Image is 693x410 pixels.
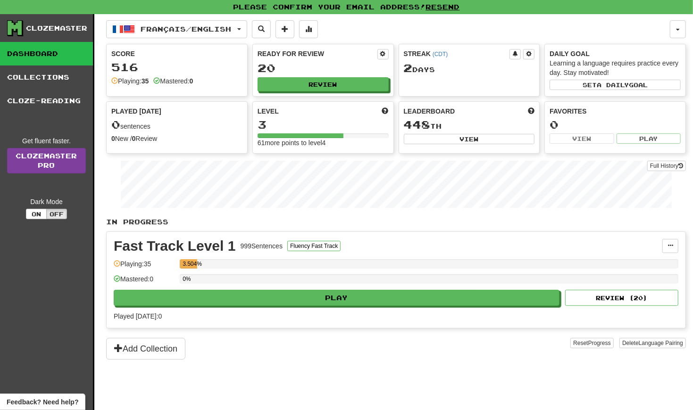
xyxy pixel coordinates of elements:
strong: 0 [190,77,193,85]
button: View [550,133,614,144]
div: Playing: 35 [114,259,175,275]
div: 3 [258,119,389,131]
strong: 35 [142,77,149,85]
button: Full History [647,161,686,171]
div: Learning a language requires practice every day. Stay motivated! [550,58,681,77]
button: Play [617,133,681,144]
div: Get fluent faster. [7,136,86,146]
button: Français/English [106,20,247,38]
a: Resend [426,3,460,11]
span: Level [258,107,279,116]
span: 0 [111,118,120,131]
span: Played [DATE] [111,107,161,116]
span: Score more points to level up [382,107,389,116]
div: th [404,119,535,131]
div: Score [111,49,242,58]
div: 3.504% [183,259,197,269]
button: View [404,134,535,144]
span: Language Pairing [639,340,683,346]
div: 0 [550,119,681,131]
button: Review (20) [565,290,678,306]
div: Clozemaster [26,24,87,33]
button: Fluency Fast Track [287,241,341,251]
div: Playing: [111,76,149,86]
div: Streak [404,49,510,58]
div: 516 [111,61,242,73]
div: Ready for Review [258,49,377,58]
div: Day s [404,62,535,74]
button: On [26,209,47,219]
span: a daily [597,82,629,88]
div: 999 Sentences [241,241,283,251]
button: ResetProgress [570,338,613,348]
div: 61 more points to level 4 [258,138,389,148]
button: Off [46,209,67,219]
span: Played [DATE]: 0 [114,312,162,320]
a: (CDT) [433,51,448,57]
strong: 0 [132,135,136,142]
a: ClozemasterPro [7,148,86,173]
button: DeleteLanguage Pairing [619,338,686,348]
div: Mastered: [153,76,193,86]
span: This week in points, UTC [528,107,534,116]
span: 2 [404,61,413,74]
div: Dark Mode [7,197,86,206]
button: Search sentences [252,20,271,38]
button: Add sentence to collection [276,20,294,38]
button: Add Collection [106,338,185,360]
span: Français / English [141,25,232,33]
div: New / Review [111,134,242,143]
span: Open feedback widget [7,397,78,407]
div: Mastered: 0 [114,274,175,290]
div: 20 [258,62,389,74]
button: More stats [299,20,318,38]
div: Fast Track Level 1 [114,239,236,253]
div: Favorites [550,107,681,116]
button: Play [114,290,559,306]
button: Seta dailygoal [550,80,681,90]
span: 448 [404,118,431,131]
div: sentences [111,119,242,131]
span: Progress [588,340,611,346]
span: Leaderboard [404,107,455,116]
p: In Progress [106,217,686,227]
div: Daily Goal [550,49,681,58]
button: Review [258,77,389,91]
strong: 0 [111,135,115,142]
